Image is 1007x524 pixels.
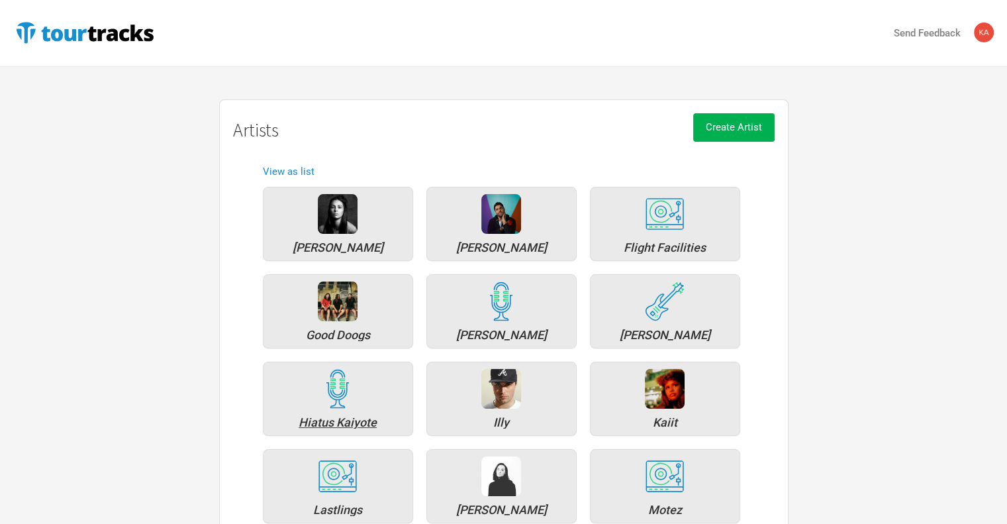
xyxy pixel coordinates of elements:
[318,194,358,234] img: 0dcc513c-6e80-4e39-b2fa-fa98f1c54ba1-amy-shark-review.jpg.png
[974,23,994,42] img: kavisha
[256,355,420,443] a: Hiatus Kaiyote
[256,268,420,355] a: Good Doogs
[481,369,521,409] img: 72e63f10-20a8-40a5-b5d4-da466d0cb35a-download.jpg.png
[318,282,358,321] div: Good Doogs
[318,369,358,409] div: Hiatus Kaiyote
[481,194,521,234] div: Dan Sultan
[263,166,314,178] a: View as list
[693,113,775,142] button: Create Artist
[481,456,521,496] div: Meg Mac
[434,504,569,516] div: Meg Mac
[597,417,733,429] div: Kaiit
[233,120,775,140] h1: Artists
[481,456,521,496] img: 39c24137-66a5-4e03-8eb9-0b24ff4ddaf5-46722222_1960257387415457_3509872726267396096_n.jpg.png
[420,268,583,355] a: [PERSON_NAME]
[318,194,358,234] div: Amy Shark
[318,282,358,321] img: 8e739484-0979-445d-bad5-8db59ffc1fa5-45902484_1912221115526363_3624603148263358464_n.jpg.png
[645,194,685,234] div: Flight Facilities
[481,194,521,234] img: 7d259d3b-951c-4ae9-a172-c4f738a7d4a7-image.jpg.png
[645,369,685,409] img: f71e2116-2243-403a-88b2-7a82110e02ff-68270696_1122313494631232_3598976143560015872_n.jpg.png
[583,355,747,443] a: Kaiit
[597,329,733,341] div: Harrison Storm
[597,504,733,516] div: Motez
[645,460,685,494] img: tourtracks_icons_FA_07_icons_electronic.svg
[434,329,569,341] div: Grent Perez
[597,242,733,254] div: Flight Facilities
[481,282,521,321] img: tourtracks_icons_FA_11_icons_rnb.svg
[270,242,406,254] div: Amy Shark
[434,242,569,254] div: Dan Sultan
[583,268,747,355] a: [PERSON_NAME]
[894,27,961,39] strong: Send Feedback
[420,355,583,443] a: Illy
[420,180,583,268] a: [PERSON_NAME]
[318,460,358,494] img: tourtracks_icons_FA_07_icons_electronic.svg
[645,282,685,321] div: Harrison Storm
[318,369,358,409] img: tourtracks_icons_FA_11_icons_rnb.svg
[256,180,420,268] a: [PERSON_NAME]
[434,417,569,429] div: Illy
[645,197,685,231] img: tourtracks_icons_FA_07_icons_electronic.svg
[481,369,521,409] div: Illy
[645,456,685,496] div: Motez
[706,121,762,133] span: Create Artist
[13,19,156,46] img: TourTracks
[481,282,521,321] div: Grent Perez
[645,282,685,321] img: tourtracks_icons_FA_01_icons_rock.svg
[270,504,406,516] div: Lastlings
[583,180,747,268] a: Flight Facilities
[645,369,685,409] div: Kaiit
[270,417,406,429] div: Hiatus Kaiyote
[318,456,358,496] div: Lastlings
[270,329,406,341] div: Good Doogs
